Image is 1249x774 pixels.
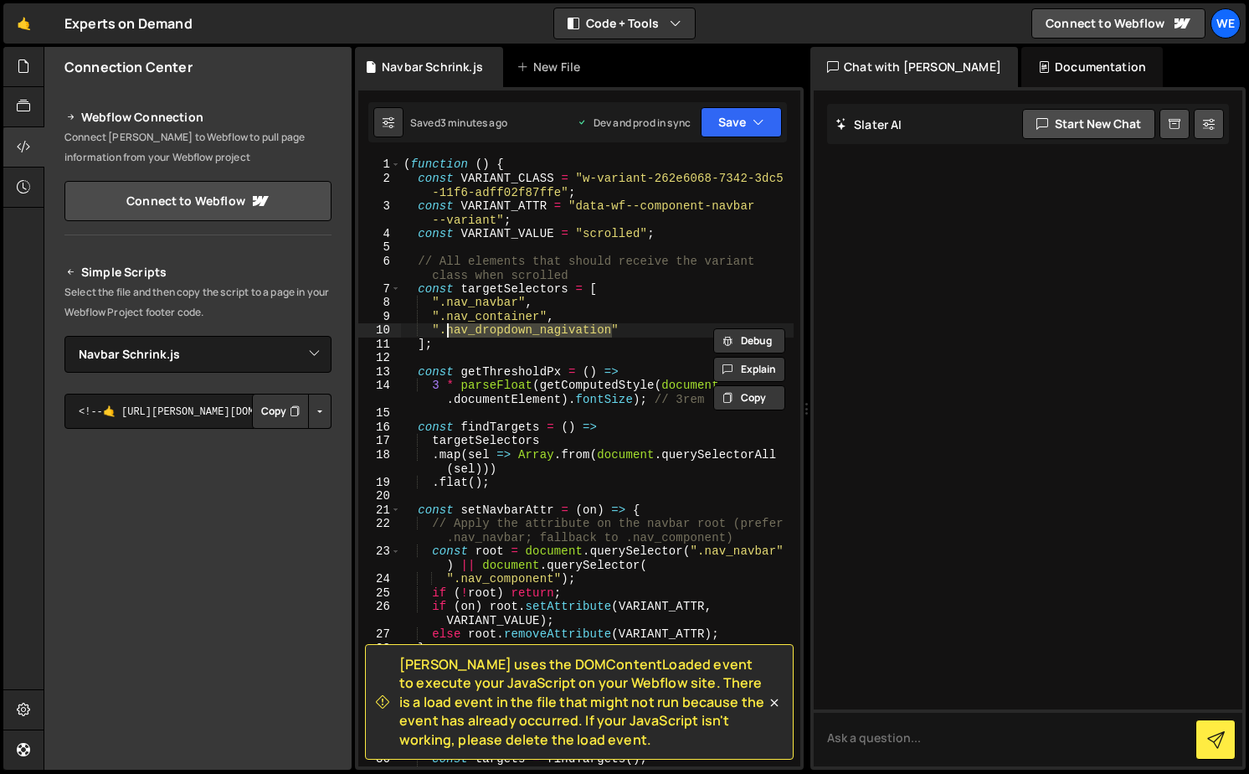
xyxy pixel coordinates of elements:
[713,357,785,382] button: Explain
[440,116,507,130] div: 3 minutes ago
[382,59,483,75] div: Navbar Schrink.js
[64,457,333,607] iframe: YouTube video player
[358,240,401,255] div: 5
[358,489,401,503] div: 20
[358,669,401,684] div: 30
[1031,8,1205,39] a: Connect to Webflow
[358,434,401,448] div: 17
[358,627,401,642] div: 27
[358,199,401,227] div: 3
[358,379,401,406] div: 14
[358,503,401,518] div: 21
[64,127,332,168] p: Connect [PERSON_NAME] to Webflow to pull page information from your Webflow project
[358,642,401,656] div: 28
[517,59,587,75] div: New File
[3,3,44,44] a: 🤙
[713,385,785,410] button: Copy
[810,47,1018,87] div: Chat with [PERSON_NAME]
[358,406,401,421] div: 15
[358,586,401,601] div: 25
[410,116,507,130] div: Saved
[358,255,401,282] div: 6
[358,323,401,338] div: 10
[358,296,401,310] div: 8
[358,752,401,766] div: 36
[701,107,782,137] button: Save
[358,710,401,725] div: 33
[358,172,401,199] div: 2
[358,738,401,752] div: 35
[64,394,332,429] textarea: <!--🤙 [URL][PERSON_NAME][DOMAIN_NAME]> <script>document.addEventListener("DOMContentLoaded", func...
[64,13,193,34] div: Experts on Demand
[835,116,902,132] h2: Slater AI
[554,8,695,39] button: Code + Tools
[64,618,333,769] iframe: YouTube video player
[64,107,332,127] h2: Webflow Connection
[358,544,401,572] div: 23
[358,227,401,241] div: 4
[358,517,401,544] div: 22
[358,157,401,172] div: 1
[1021,47,1163,87] div: Documentation
[64,181,332,221] a: Connect to Webflow
[64,282,332,322] p: Select the file and then copy the script to a page in your Webflow Project footer code.
[358,572,401,586] div: 24
[358,600,401,627] div: 26
[358,448,401,476] div: 18
[358,476,401,490] div: 19
[358,725,401,739] div: 34
[358,421,401,435] div: 16
[64,58,193,76] h2: Connection Center
[1022,109,1155,139] button: Start new chat
[358,310,401,324] div: 9
[64,262,332,282] h2: Simple Scripts
[358,351,401,365] div: 12
[358,282,401,297] div: 7
[358,338,401,352] div: 11
[252,394,309,429] button: Copy
[358,655,401,669] div: 29
[713,328,785,353] button: Debug
[399,655,766,749] span: [PERSON_NAME] uses the DOMContentLoaded event to execute your JavaScript on your Webflow site. Th...
[1210,8,1241,39] a: We
[358,365,401,379] div: 13
[358,697,401,711] div: 32
[577,116,691,130] div: Dev and prod in sync
[252,394,332,429] div: Button group with nested dropdown
[358,683,401,697] div: 31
